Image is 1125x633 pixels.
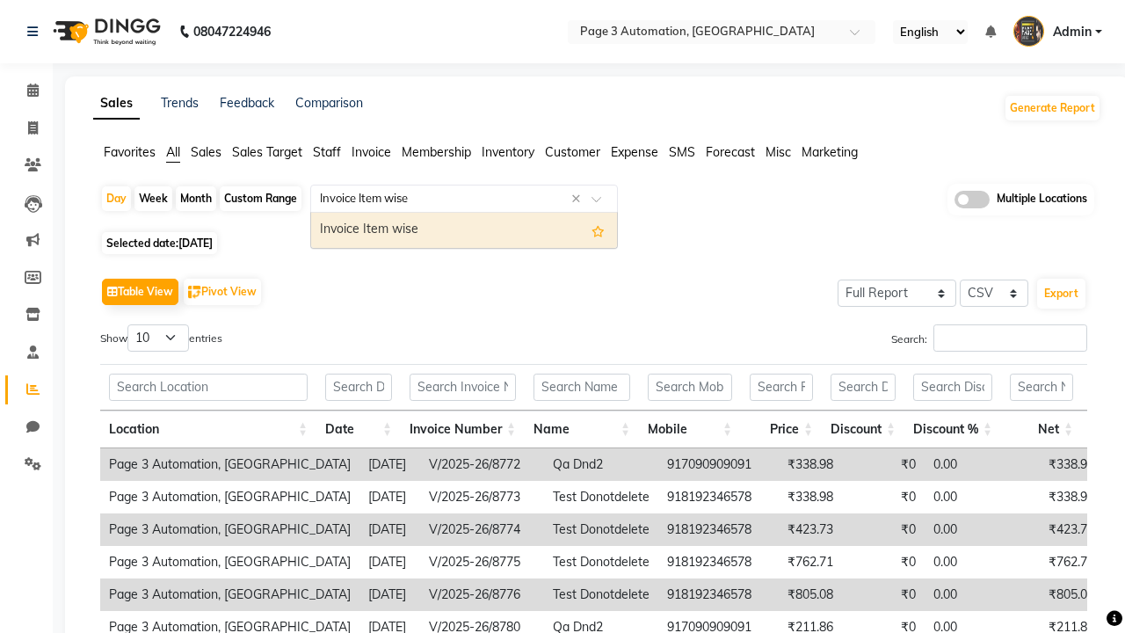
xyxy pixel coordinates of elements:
td: 0.00 [925,448,1021,481]
select: Showentries [127,324,189,352]
td: ₹338.98 [1021,448,1103,481]
input: Search Date [325,374,392,401]
input: Search Net [1010,374,1073,401]
td: Test Donotdelete [544,578,658,611]
td: ₹805.08 [1021,578,1103,611]
th: Invoice Number: activate to sort column ascending [401,411,525,448]
td: ₹0 [842,578,925,611]
td: V/2025-26/8773 [420,481,544,513]
div: Custom Range [220,186,301,211]
span: All [166,144,180,160]
input: Search: [933,324,1087,352]
td: ₹0 [842,448,925,481]
a: Comparison [295,95,363,111]
a: Feedback [220,95,274,111]
td: 0.00 [925,513,1021,546]
td: ₹423.73 [1021,513,1103,546]
a: Sales [93,88,140,120]
span: Clear all [571,190,586,208]
span: Membership [402,144,471,160]
td: ₹423.73 [760,513,842,546]
td: 0.00 [925,578,1021,611]
td: V/2025-26/8776 [420,578,544,611]
td: Page 3 Automation, [GEOGRAPHIC_DATA] [100,513,359,546]
div: Month [176,186,216,211]
th: Location: activate to sort column ascending [100,411,316,448]
th: Discount %: activate to sort column ascending [904,411,1001,448]
td: Qa Dnd2 [544,448,658,481]
td: Test Donotdelete [544,513,658,546]
a: Trends [161,95,199,111]
td: ₹805.08 [760,578,842,611]
input: Search Discount [831,374,896,401]
span: Favorites [104,144,156,160]
td: 918192346578 [658,546,760,578]
span: Staff [313,144,341,160]
img: Admin [1013,16,1044,47]
td: V/2025-26/8772 [420,448,544,481]
td: ₹0 [842,481,925,513]
td: [DATE] [359,513,420,546]
td: ₹338.98 [1021,481,1103,513]
input: Search Location [109,374,308,401]
td: Page 3 Automation, [GEOGRAPHIC_DATA] [100,481,359,513]
span: Admin [1053,23,1092,41]
td: ₹762.71 [760,546,842,578]
img: pivot.png [188,286,201,299]
b: 08047224946 [193,7,271,56]
th: Date: activate to sort column ascending [316,411,401,448]
td: V/2025-26/8775 [420,546,544,578]
td: Page 3 Automation, [GEOGRAPHIC_DATA] [100,578,359,611]
span: Customer [545,144,600,160]
td: ₹0 [842,513,925,546]
td: 918192346578 [658,578,760,611]
input: Search Name [533,374,630,401]
img: logo [45,7,165,56]
td: ₹0 [842,546,925,578]
td: [DATE] [359,578,420,611]
span: Sales [191,144,221,160]
button: Pivot View [184,279,261,305]
td: ₹338.98 [760,481,842,513]
th: Price: activate to sort column ascending [741,411,822,448]
td: 917090909091 [658,448,760,481]
button: Export [1037,279,1085,309]
span: Inventory [482,144,534,160]
input: Search Price [750,374,813,401]
input: Search Invoice Number [410,374,516,401]
td: ₹338.98 [760,448,842,481]
div: Week [134,186,172,211]
span: Invoice [352,144,391,160]
label: Show entries [100,324,222,352]
button: Generate Report [1005,96,1100,120]
th: Discount: activate to sort column ascending [822,411,904,448]
span: Multiple Locations [997,191,1087,208]
span: Sales Target [232,144,302,160]
td: [DATE] [359,481,420,513]
td: [DATE] [359,546,420,578]
span: [DATE] [178,236,213,250]
span: Add this report to Favorites List [592,220,605,241]
span: SMS [669,144,695,160]
span: Misc [766,144,791,160]
td: Page 3 Automation, [GEOGRAPHIC_DATA] [100,546,359,578]
div: Invoice Item wise [311,213,617,248]
td: V/2025-26/8774 [420,513,544,546]
td: Test Donotdelete [544,546,658,578]
th: Net: activate to sort column ascending [1001,411,1082,448]
ng-dropdown-panel: Options list [310,212,618,249]
span: Forecast [706,144,755,160]
button: Table View [102,279,178,305]
td: 918192346578 [658,513,760,546]
td: Page 3 Automation, [GEOGRAPHIC_DATA] [100,448,359,481]
div: Day [102,186,131,211]
td: Test Donotdelete [544,481,658,513]
th: Name: activate to sort column ascending [525,411,639,448]
th: Mobile: activate to sort column ascending [639,411,741,448]
td: 0.00 [925,481,1021,513]
input: Search Mobile [648,374,732,401]
span: Selected date: [102,232,217,254]
td: 0.00 [925,546,1021,578]
span: Expense [611,144,658,160]
td: [DATE] [359,448,420,481]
